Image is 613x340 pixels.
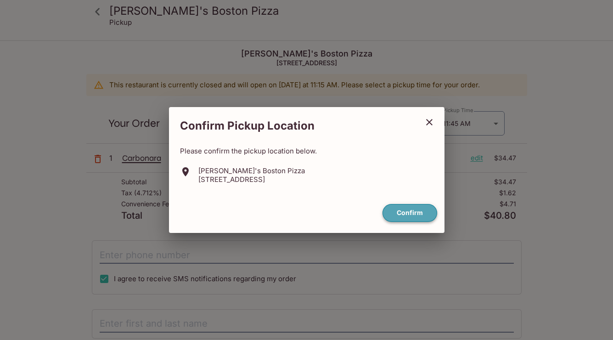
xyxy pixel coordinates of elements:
[198,166,305,175] p: [PERSON_NAME]'s Boston Pizza
[418,111,441,134] button: close
[382,204,437,222] button: confirm
[180,147,433,155] p: Please confirm the pickup location below.
[169,114,418,137] h2: Confirm Pickup Location
[198,175,305,184] p: [STREET_ADDRESS]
